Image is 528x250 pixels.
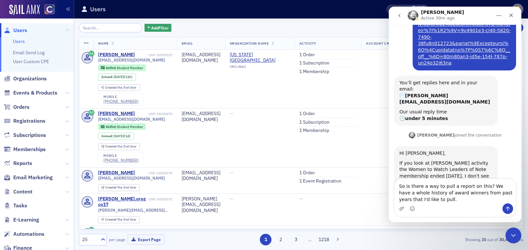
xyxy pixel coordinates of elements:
[114,75,133,79] div: (11h)
[98,64,146,71] div: Active: Active: Student Member
[299,178,341,184] a: 1 Event Registration
[98,117,165,122] span: [EMAIL_ADDRESS][DOMAIN_NAME]
[13,75,47,82] span: Organizations
[98,196,147,208] a: [PERSON_NAME].orozco17
[318,234,329,245] button: 1218
[4,160,32,167] a: Reports
[105,186,137,189] div: End User
[4,174,53,181] a: Email Marketing
[13,132,46,139] span: Subscriptions
[98,170,135,176] a: [PERSON_NAME]
[98,143,140,150] div: Created Via: End User
[413,228,436,234] span: Visa : x9535
[505,228,521,243] iframe: Intercom live chat
[98,73,136,81] div: Joined: 2025-09-29 00:00:00
[13,188,32,195] span: Content
[114,134,124,138] span: [DATE]
[98,111,135,117] div: [PERSON_NAME]
[4,188,32,195] a: Content
[151,25,169,31] span: Add Filter
[103,158,139,163] div: [PHONE_NUMBER]
[438,6,461,12] div: Support
[98,176,165,181] span: [EMAIL_ADDRESS][DOMAIN_NAME]
[105,145,137,148] div: End User
[98,84,140,91] div: Created Via: End User
[13,27,27,34] span: Users
[13,174,53,181] span: Email Marketing
[299,41,317,46] span: Activity
[260,234,271,245] button: 1
[98,132,134,140] div: Joined: 2025-09-28 00:00:00
[4,117,45,125] a: Registrations
[117,65,143,70] span: Student Member
[4,216,39,224] a: E-Learning
[182,111,220,122] div: [EMAIL_ADDRESS][DOMAIN_NAME]
[410,6,417,13] span: Pamela Galey-Coleman
[4,230,44,238] a: Automations
[13,38,25,44] a: Users
[44,4,55,15] img: SailAMX
[471,6,508,12] div: [DOMAIN_NAME]
[98,123,146,130] div: Active: Active: Student Member
[230,170,233,176] span: —
[420,6,427,13] span: Kelli Davis
[305,236,315,242] span: …
[299,60,329,66] a: 1 Subscription
[103,95,139,99] div: mobile
[13,89,57,97] span: Events & Products
[13,146,46,153] span: Memberships
[459,228,463,234] span: —
[101,134,114,138] span: Joined :
[290,234,302,245] button: 3
[230,228,233,234] span: —
[106,65,117,70] span: Active
[182,52,220,63] div: [EMAIL_ADDRESS][DOMAIN_NAME]
[9,5,40,15] img: SailAMX
[103,99,139,104] a: [PHONE_NUMBER]
[13,50,44,56] a: Email Send Log
[98,184,140,191] div: Created Via: End User
[512,4,523,15] span: Profile
[98,41,109,46] span: Name
[105,185,124,189] span: Created Via :
[299,52,315,58] a: 1 Order
[105,217,124,222] span: Created Via :
[79,23,142,32] input: Search…
[82,236,97,243] div: 25
[182,41,193,46] span: Email
[380,236,523,242] div: Showing out of items
[103,154,139,158] div: mobile
[299,119,329,125] a: 1 Subscription
[299,128,329,134] a: 1 Membership
[98,228,135,234] div: [PERSON_NAME]
[13,216,39,224] span: E-Learning
[230,52,290,63] span: Colorado State University-Pueblo
[13,160,32,167] span: Reports
[299,170,315,176] a: 1 Order
[114,74,124,79] span: [DATE]
[105,218,137,222] div: End User
[299,111,315,117] a: 1 Order
[105,85,124,90] span: Created Via :
[98,58,165,62] span: [EMAIL_ADDRESS][DOMAIN_NAME]
[230,110,233,116] span: —
[13,117,45,125] span: Registrations
[109,236,125,242] label: per page
[13,59,49,64] a: User Custom CPE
